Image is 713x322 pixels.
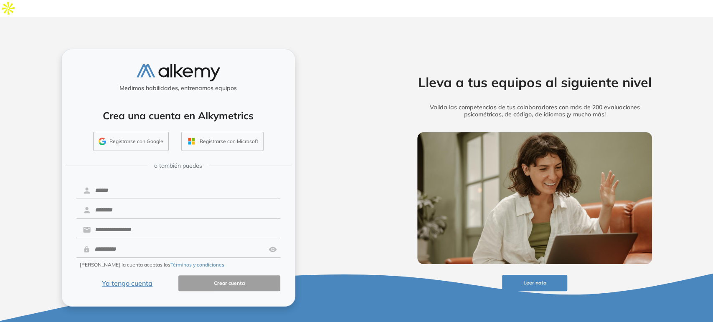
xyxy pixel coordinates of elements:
img: GMAIL_ICON [99,138,106,145]
button: Ya tengo cuenta [76,275,178,292]
img: asd [269,241,277,257]
button: Registrarse con Google [93,132,169,151]
span: o también puedes [154,161,202,170]
h5: Valida las competencias de tus colaboradores con más de 200 evaluaciones psicométricas, de código... [404,104,665,118]
button: Crear cuenta [178,275,280,292]
h4: Crea una cuenta en Alkymetrics [73,110,284,122]
h5: Medimos habilidades, entrenamos equipos [65,85,292,92]
span: [PERSON_NAME] la cuenta aceptas los [80,261,224,269]
img: logo-alkemy [137,64,220,81]
img: OUTLOOK_ICON [187,136,196,146]
img: img-more-info [417,132,652,264]
button: Términos y condiciones [170,261,224,269]
button: Registrarse con Microsoft [181,132,264,151]
h2: Lleva a tus equipos al siguiente nivel [404,74,665,90]
button: Leer nota [502,275,567,291]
